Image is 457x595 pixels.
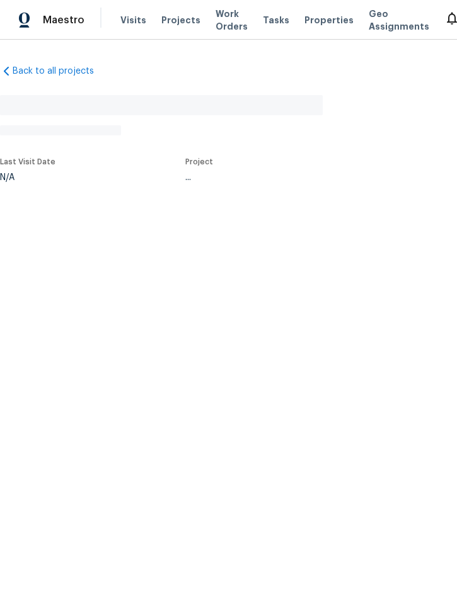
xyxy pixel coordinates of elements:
[43,14,84,26] span: Maestro
[185,158,213,166] span: Project
[263,16,289,25] span: Tasks
[120,14,146,26] span: Visits
[185,173,427,182] div: ...
[369,8,429,33] span: Geo Assignments
[304,14,354,26] span: Properties
[161,14,200,26] span: Projects
[216,8,248,33] span: Work Orders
